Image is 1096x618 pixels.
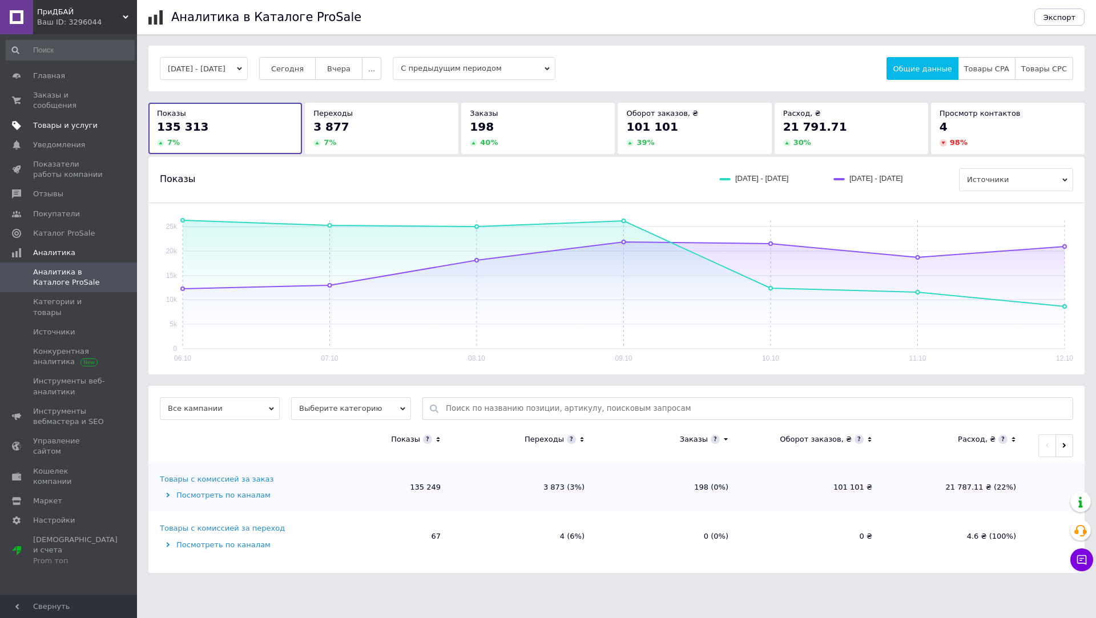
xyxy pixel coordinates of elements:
[615,354,632,362] text: 09.10
[33,209,80,219] span: Покупатели
[958,434,996,445] div: Расход, ₴
[271,64,304,73] span: Сегодня
[940,120,948,134] span: 4
[173,345,177,353] text: 0
[321,354,338,362] text: 07.10
[160,474,273,484] div: Товары с комиссией за заказ
[33,248,75,258] span: Аналитика
[160,57,248,80] button: [DATE] - [DATE]
[160,173,195,185] span: Показы
[525,434,564,445] div: Переходы
[480,138,498,147] span: 40 %
[1034,9,1085,26] button: Экспорт
[313,120,349,134] span: 3 877
[160,540,305,550] div: Посмотреть по каналам
[33,327,75,337] span: Источники
[170,320,178,328] text: 5k
[1043,13,1075,22] span: Экспорт
[33,556,118,566] div: Prom топ
[37,7,123,17] span: ПриДБАЙ
[160,397,280,420] span: Все кампании
[259,57,316,80] button: Сегодня
[740,512,884,561] td: 0 ₴
[33,436,106,457] span: Управление сайтом
[452,463,596,512] td: 3 873 (3%)
[391,434,420,445] div: Показы
[452,512,596,561] td: 4 (6%)
[393,57,555,80] span: С предыдущим периодом
[166,296,178,304] text: 10k
[33,515,75,526] span: Настройки
[470,109,498,118] span: Заказы
[940,109,1021,118] span: Просмотр контактов
[33,71,65,81] span: Главная
[1056,354,1073,362] text: 12.10
[37,17,137,27] div: Ваш ID: 3296044
[33,159,106,180] span: Показатели работы компании
[762,354,779,362] text: 10.10
[362,57,381,80] button: ...
[884,512,1027,561] td: 4.6 ₴ (100%)
[33,90,106,111] span: Заказы и сообщения
[1015,57,1073,80] button: Товары CPC
[884,463,1027,512] td: 21 787.11 ₴ (22%)
[166,247,178,255] text: 20k
[470,120,494,134] span: 198
[174,354,191,362] text: 06.10
[313,109,353,118] span: Переходы
[308,463,452,512] td: 135 249
[33,267,106,288] span: Аналитика в Каталоге ProSale
[6,40,135,60] input: Поиск
[950,138,968,147] span: 98 %
[596,463,740,512] td: 198 (0%)
[33,466,106,487] span: Кошелек компании
[893,64,952,73] span: Общие данные
[167,138,180,147] span: 7 %
[327,64,350,73] span: Вчера
[626,109,698,118] span: Оборот заказов, ₴
[887,57,958,80] button: Общие данные
[33,346,106,367] span: Конкурентная аналитика
[964,64,1009,73] span: Товары CPA
[368,64,375,73] span: ...
[157,109,186,118] span: Показы
[33,120,98,131] span: Товары и услуги
[33,140,85,150] span: Уведомления
[33,189,63,199] span: Отзывы
[33,406,106,427] span: Инструменты вебмастера и SEO
[468,354,485,362] text: 08.10
[166,272,178,280] text: 15k
[291,397,411,420] span: Выберите категорию
[680,434,708,445] div: Заказы
[33,496,62,506] span: Маркет
[793,138,811,147] span: 30 %
[958,57,1016,80] button: Товары CPA
[740,463,884,512] td: 101 101 ₴
[780,434,852,445] div: Оборот заказов, ₴
[783,120,847,134] span: 21 791.71
[909,354,926,362] text: 11.10
[33,228,95,239] span: Каталог ProSale
[1070,548,1093,571] button: Чат с покупателем
[324,138,336,147] span: 7 %
[308,512,452,561] td: 67
[33,535,118,566] span: [DEMOGRAPHIC_DATA] и счета
[596,512,740,561] td: 0 (0%)
[33,376,106,397] span: Инструменты веб-аналитики
[166,223,178,231] text: 25k
[160,523,285,534] div: Товары с комиссией за переход
[171,10,361,24] h1: Аналитика в Каталоге ProSale
[626,120,678,134] span: 101 101
[446,398,1067,419] input: Поиск по названию позиции, артикулу, поисковым запросам
[33,297,106,317] span: Категории и товары
[1021,64,1067,73] span: Товары CPC
[315,57,362,80] button: Вчера
[157,120,208,134] span: 135 313
[636,138,654,147] span: 39 %
[160,490,305,500] div: Посмотреть по каналам
[959,168,1073,191] span: Источники
[783,109,821,118] span: Расход, ₴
